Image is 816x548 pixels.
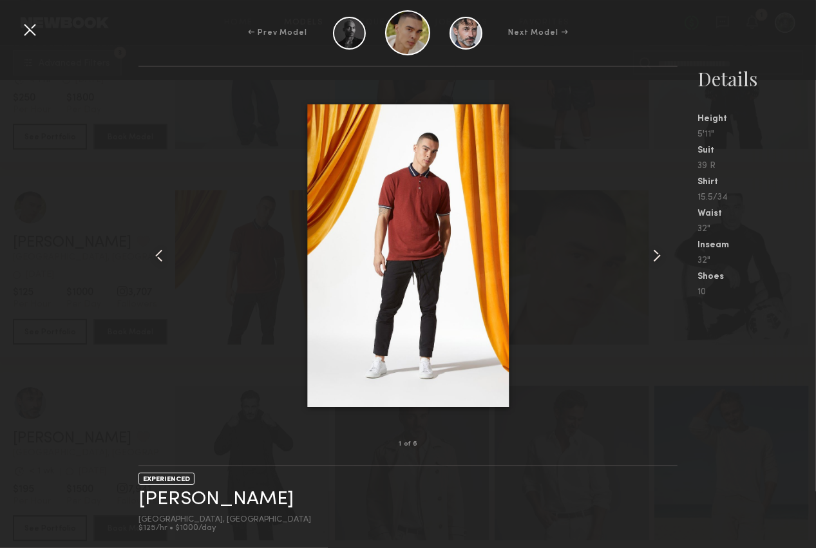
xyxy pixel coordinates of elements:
[508,27,568,39] div: Next Model →
[698,178,816,187] div: Shirt
[698,146,816,155] div: Suit
[698,66,816,91] div: Details
[138,473,195,485] div: EXPERIENCED
[138,524,311,533] div: $125/hr • $1000/day
[138,489,294,509] a: [PERSON_NAME]
[698,225,816,234] div: 32"
[698,209,816,218] div: Waist
[698,115,816,124] div: Height
[698,256,816,265] div: 32"
[138,516,311,524] div: [GEOGRAPHIC_DATA], [GEOGRAPHIC_DATA]
[399,441,417,448] div: 1 of 6
[698,241,816,250] div: Inseam
[698,193,816,202] div: 15.5/34
[698,162,816,171] div: 39 R
[698,130,816,139] div: 5'11"
[698,272,816,281] div: Shoes
[248,27,307,39] div: ← Prev Model
[698,288,816,297] div: 10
